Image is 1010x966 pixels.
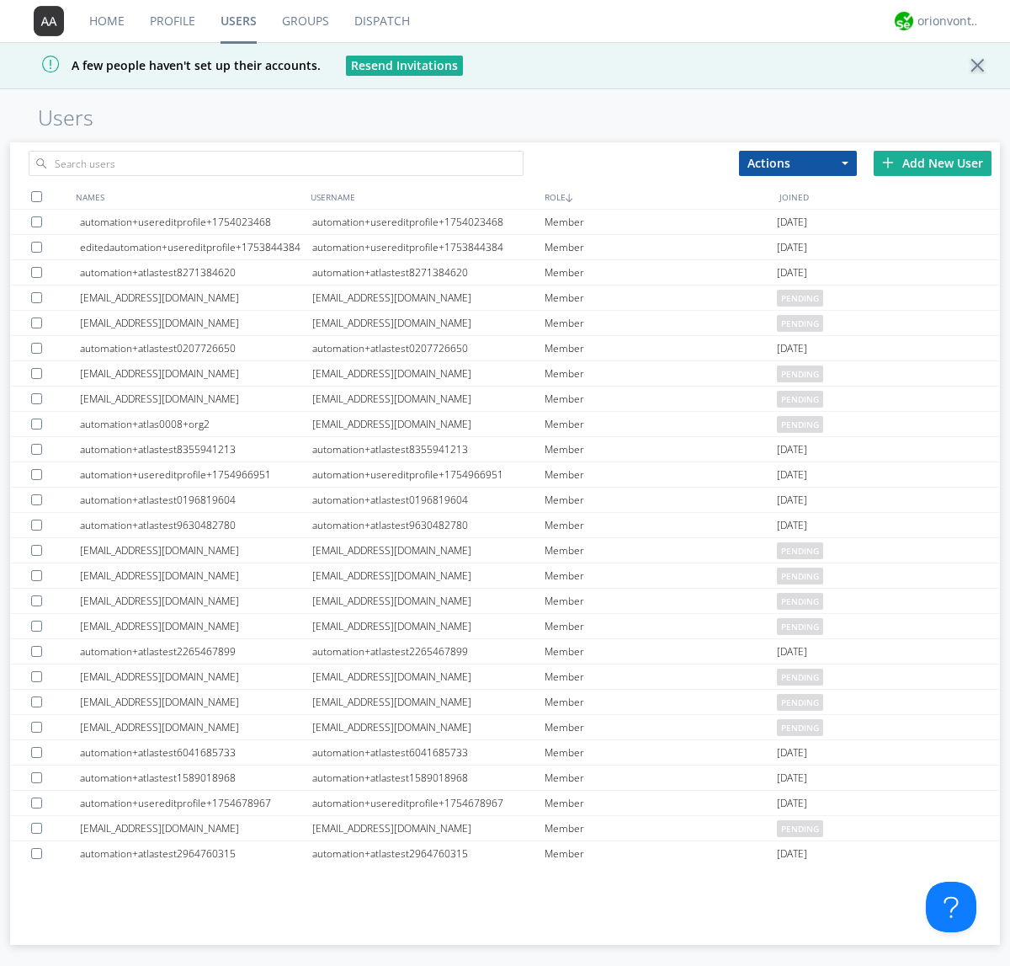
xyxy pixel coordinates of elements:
[895,12,913,30] img: 29d36aed6fa347d5a1537e7736e6aa13
[545,210,777,234] div: Member
[777,210,807,235] span: [DATE]
[10,740,1000,766] a: automation+atlastest6041685733automation+atlastest6041685733Member[DATE]
[312,816,545,841] div: [EMAIL_ADDRESS][DOMAIN_NAME]
[10,816,1000,841] a: [EMAIL_ADDRESS][DOMAIN_NAME][EMAIL_ADDRESS][DOMAIN_NAME]Memberpending
[80,361,312,386] div: [EMAIL_ADDRESS][DOMAIN_NAME]
[72,184,306,209] div: NAMES
[312,538,545,563] div: [EMAIL_ADDRESS][DOMAIN_NAME]
[80,311,312,335] div: [EMAIL_ADDRESS][DOMAIN_NAME]
[10,210,1000,235] a: automation+usereditprofile+1754023468automation+usereditprofile+1754023468Member[DATE]
[10,690,1000,715] a: [EMAIL_ADDRESS][DOMAIN_NAME][EMAIL_ADDRESS][DOMAIN_NAME]Memberpending
[80,412,312,436] div: automation+atlas0008+org2
[312,589,545,613] div: [EMAIL_ADDRESS][DOMAIN_NAME]
[777,260,807,286] span: [DATE]
[312,387,545,411] div: [EMAIL_ADDRESS][DOMAIN_NAME]
[777,542,823,559] span: pending
[545,286,777,310] div: Member
[777,820,823,837] span: pending
[777,391,823,408] span: pending
[312,664,545,689] div: [EMAIL_ADDRESS][DOMAIN_NAME]
[545,766,777,790] div: Member
[312,740,545,765] div: automation+atlastest6041685733
[10,715,1000,740] a: [EMAIL_ADDRESS][DOMAIN_NAME][EMAIL_ADDRESS][DOMAIN_NAME]Memberpending
[545,791,777,815] div: Member
[80,740,312,765] div: automation+atlastest6041685733
[882,157,894,168] img: plus.svg
[80,235,312,259] div: editedautomation+usereditprofile+1753844384
[10,664,1000,690] a: [EMAIL_ADDRESS][DOMAIN_NAME][EMAIL_ADDRESS][DOMAIN_NAME]Memberpending
[80,387,312,411] div: [EMAIL_ADDRESS][DOMAIN_NAME]
[80,488,312,512] div: automation+atlastest0196819604
[777,841,807,867] span: [DATE]
[10,614,1000,639] a: [EMAIL_ADDRESS][DOMAIN_NAME][EMAIL_ADDRESS][DOMAIN_NAME]Memberpending
[10,336,1000,361] a: automation+atlastest0207726650automation+atlastest0207726650Member[DATE]
[739,151,857,176] button: Actions
[777,315,823,332] span: pending
[80,766,312,790] div: automation+atlastest1589018968
[80,816,312,841] div: [EMAIL_ADDRESS][DOMAIN_NAME]
[777,290,823,307] span: pending
[10,260,1000,286] a: automation+atlastest8271384620automation+atlastest8271384620Member[DATE]
[80,639,312,664] div: automation+atlastest2265467899
[29,151,524,176] input: Search users
[80,437,312,462] div: automation+atlastest8355941213
[10,311,1000,336] a: [EMAIL_ADDRESS][DOMAIN_NAME][EMAIL_ADDRESS][DOMAIN_NAME]Memberpending
[545,235,777,259] div: Member
[312,437,545,462] div: automation+atlastest8355941213
[777,593,823,610] span: pending
[545,462,777,487] div: Member
[312,462,545,487] div: automation+usereditprofile+1754966951
[10,488,1000,513] a: automation+atlastest0196819604automation+atlastest0196819604Member[DATE]
[545,841,777,866] div: Member
[10,563,1000,589] a: [EMAIL_ADDRESS][DOMAIN_NAME][EMAIL_ADDRESS][DOMAIN_NAME]Memberpending
[545,563,777,588] div: Member
[312,336,545,360] div: automation+atlastest0207726650
[874,151,991,176] div: Add New User
[10,462,1000,488] a: automation+usereditprofile+1754966951automation+usereditprofile+1754966951Member[DATE]
[13,57,321,73] span: A few people haven't set up their accounts.
[777,513,807,538] span: [DATE]
[545,639,777,664] div: Member
[545,260,777,285] div: Member
[777,766,807,791] span: [DATE]
[80,791,312,815] div: automation+usereditprofile+1754678967
[545,690,777,714] div: Member
[80,690,312,714] div: [EMAIL_ADDRESS][DOMAIN_NAME]
[10,791,1000,816] a: automation+usereditprofile+1754678967automation+usereditprofile+1754678967Member[DATE]
[10,538,1000,563] a: [EMAIL_ADDRESS][DOMAIN_NAME][EMAIL_ADDRESS][DOMAIN_NAME]Memberpending
[10,361,1000,387] a: [EMAIL_ADDRESS][DOMAIN_NAME][EMAIL_ADDRESS][DOMAIN_NAME]Memberpending
[777,437,807,462] span: [DATE]
[312,766,545,790] div: automation+atlastest1589018968
[312,715,545,739] div: [EMAIL_ADDRESS][DOMAIN_NAME]
[312,488,545,512] div: automation+atlastest0196819604
[312,513,545,537] div: automation+atlastest9630482780
[80,210,312,234] div: automation+usereditprofile+1754023468
[10,841,1000,867] a: automation+atlastest2964760315automation+atlastest2964760315Member[DATE]
[346,56,463,76] button: Resend Invitations
[540,184,775,209] div: ROLE
[777,719,823,736] span: pending
[10,387,1000,412] a: [EMAIL_ADDRESS][DOMAIN_NAME][EMAIL_ADDRESS][DOMAIN_NAME]Memberpending
[312,563,545,588] div: [EMAIL_ADDRESS][DOMAIN_NAME]
[10,766,1000,791] a: automation+atlastest1589018968automation+atlastest1589018968Member[DATE]
[775,184,1010,209] div: JOINED
[777,488,807,513] span: [DATE]
[10,513,1000,538] a: automation+atlastest9630482780automation+atlastest9630482780Member[DATE]
[80,260,312,285] div: automation+atlastest8271384620
[545,311,777,335] div: Member
[80,286,312,310] div: [EMAIL_ADDRESS][DOMAIN_NAME]
[545,589,777,613] div: Member
[545,488,777,512] div: Member
[777,639,807,664] span: [DATE]
[545,412,777,436] div: Member
[10,286,1000,311] a: [EMAIL_ADDRESS][DOMAIN_NAME][EMAIL_ADDRESS][DOMAIN_NAME]Memberpending
[10,589,1000,614] a: [EMAIL_ADDRESS][DOMAIN_NAME][EMAIL_ADDRESS][DOMAIN_NAME]Memberpending
[80,614,312,638] div: [EMAIL_ADDRESS][DOMAIN_NAME]
[34,6,64,36] img: 373638.png
[777,791,807,816] span: [DATE]
[312,210,545,234] div: automation+usereditprofile+1754023468
[777,336,807,361] span: [DATE]
[777,618,823,635] span: pending
[777,462,807,488] span: [DATE]
[10,437,1000,462] a: automation+atlastest8355941213automation+atlastest8355941213Member[DATE]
